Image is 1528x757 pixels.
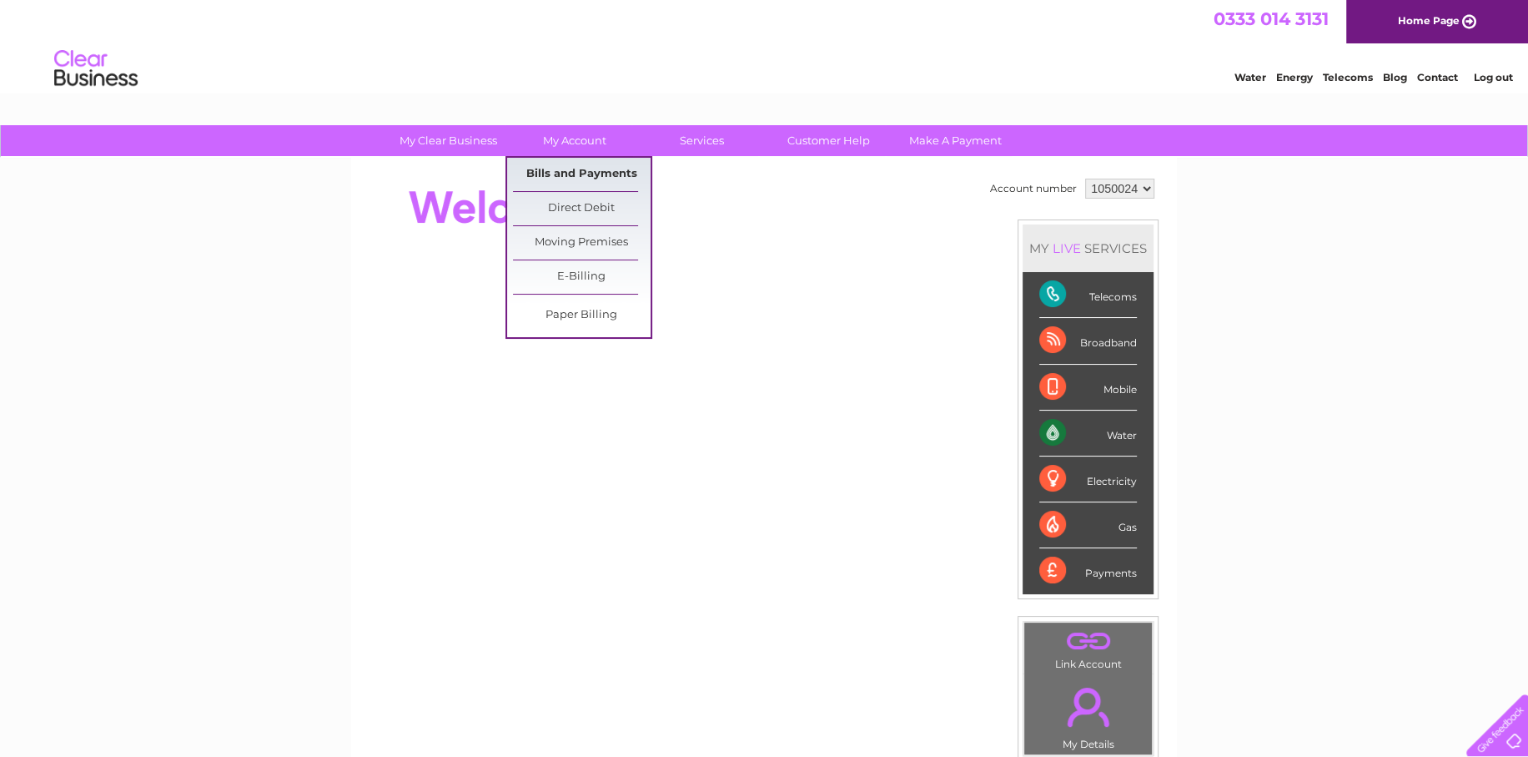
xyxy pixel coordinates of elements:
div: Water [1039,411,1137,457]
a: My Clear Business [379,125,517,156]
a: Make A Payment [887,125,1024,156]
a: E-Billing [513,260,651,294]
td: Link Account [1023,622,1153,674]
div: Payments [1039,548,1137,593]
a: . [1028,627,1148,656]
a: My Account [506,125,644,156]
a: Services [633,125,771,156]
a: . [1028,678,1148,736]
a: Bills and Payments [513,158,651,191]
a: Customer Help [760,125,897,156]
div: MY SERVICES [1023,225,1154,272]
a: Direct Debit [513,192,651,225]
td: My Details [1023,674,1153,755]
td: Account number [986,174,1081,203]
div: Telecoms [1039,272,1137,318]
div: Clear Business is a trading name of Verastar Limited (registered in [GEOGRAPHIC_DATA] No. 3667643... [371,9,1159,81]
a: 0333 014 3131 [1214,8,1329,29]
a: Telecoms [1323,71,1373,83]
img: logo.png [53,43,138,94]
a: Energy [1276,71,1313,83]
div: LIVE [1049,240,1084,256]
a: Blog [1383,71,1407,83]
a: Water [1234,71,1266,83]
a: Log out [1473,71,1512,83]
div: Gas [1039,502,1137,548]
a: Moving Premises [513,226,651,260]
div: Mobile [1039,365,1137,411]
a: Paper Billing [513,299,651,332]
a: Contact [1417,71,1458,83]
div: Electricity [1039,457,1137,502]
div: Broadband [1039,318,1137,364]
